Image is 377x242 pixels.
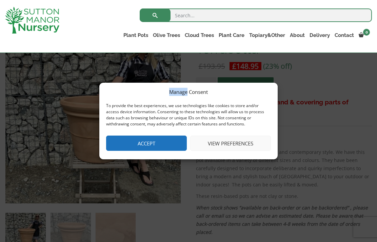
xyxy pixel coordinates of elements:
[151,31,182,40] a: Olive Trees
[190,136,271,151] button: View preferences
[247,31,287,40] a: Topiary&Other
[287,31,307,40] a: About
[140,8,372,22] input: Search...
[106,136,187,151] button: Accept
[356,31,372,40] a: 0
[5,7,59,34] img: logo
[169,88,208,96] div: Manage Consent
[216,31,247,40] a: Plant Care
[307,31,332,40] a: Delivery
[182,31,216,40] a: Cloud Trees
[363,29,370,36] span: 0
[332,31,356,40] a: Contact
[121,31,151,40] a: Plant Pots
[106,103,270,127] div: To provide the best experiences, we use technologies like cookies to store and/or access device i...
